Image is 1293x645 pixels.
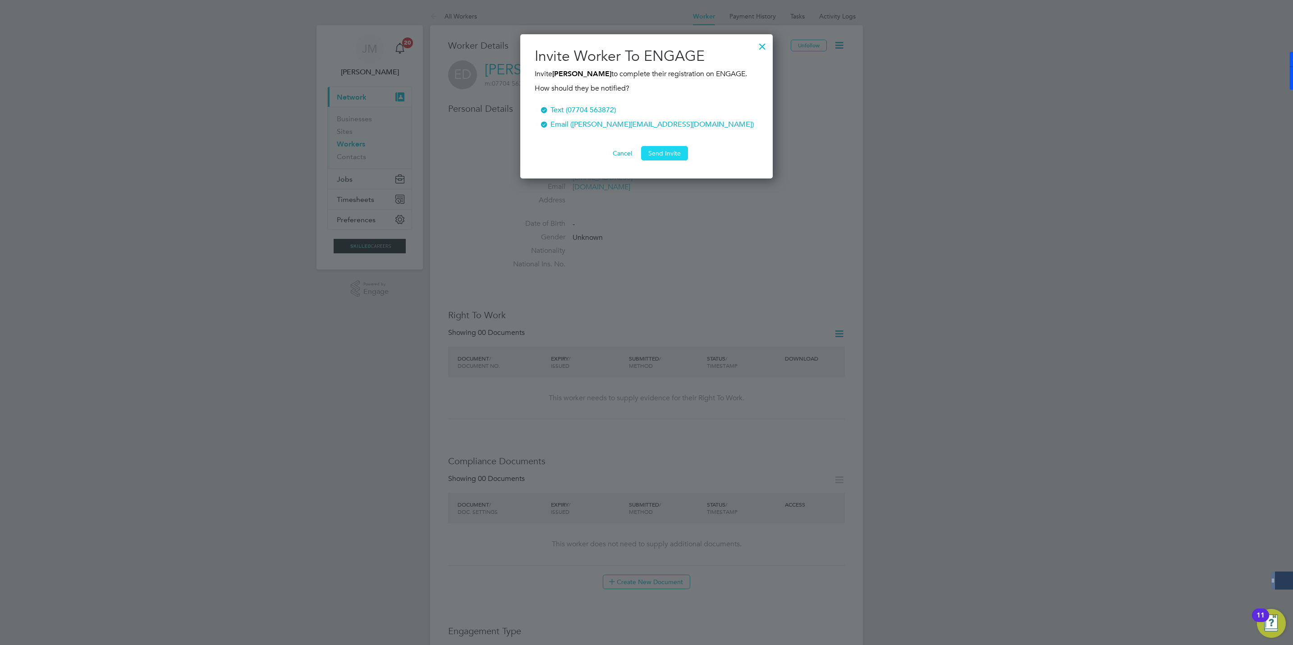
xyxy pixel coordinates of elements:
[535,47,758,66] h2: Invite Worker To ENGAGE
[535,69,758,94] div: Invite to complete their registration on ENGAGE.
[550,119,754,130] div: Email ([PERSON_NAME][EMAIL_ADDRESS][DOMAIN_NAME])
[1256,615,1265,627] div: 11
[535,79,758,94] div: How should they be notified?
[552,69,611,78] b: [PERSON_NAME]
[641,146,688,160] button: Send Invite
[605,146,639,160] button: Cancel
[550,105,616,115] div: Text (07704 563872)
[1257,609,1286,638] button: Open Resource Center, 11 new notifications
